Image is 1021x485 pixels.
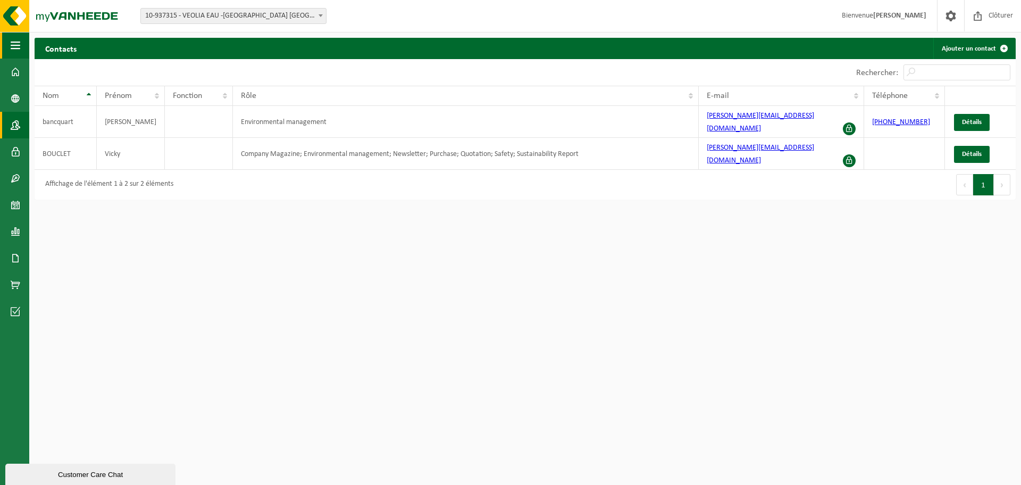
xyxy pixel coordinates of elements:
button: Next [994,174,1010,195]
button: Previous [956,174,973,195]
td: [PERSON_NAME] [97,106,165,138]
td: Environmental management [233,106,699,138]
td: Company Magazine; Environmental management; Newsletter; Purchase; Quotation; Safety; Sustainabili... [233,138,699,170]
a: Détails [954,114,990,131]
label: Rechercher: [856,69,898,77]
span: Téléphone [872,92,908,100]
span: 10-937315 - VEOLIA EAU -ARTOIS DOUAISIS - LENS [140,8,327,24]
td: bancquart [35,106,97,138]
td: Vicky [97,138,165,170]
a: Détails [954,146,990,163]
span: Nom [43,92,59,100]
a: [PERSON_NAME][EMAIL_ADDRESS][DOMAIN_NAME] [707,144,814,165]
span: Prénom [105,92,132,100]
a: [PHONE_NUMBER] [872,118,930,126]
span: E-mail [707,92,729,100]
td: BOUCLET [35,138,97,170]
a: Ajouter un contact [933,38,1015,59]
span: Détails [962,119,982,126]
span: Rôle [241,92,256,100]
button: 1 [973,174,994,195]
h2: Contacts [35,38,87,59]
strong: [PERSON_NAME] [873,12,926,20]
iframe: chat widget [5,462,178,485]
a: [PERSON_NAME][EMAIL_ADDRESS][DOMAIN_NAME] [707,112,814,133]
span: Fonction [173,92,202,100]
div: Affichage de l'élément 1 à 2 sur 2 éléments [40,175,173,194]
span: Détails [962,151,982,158]
span: 10-937315 - VEOLIA EAU -ARTOIS DOUAISIS - LENS [141,9,326,23]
